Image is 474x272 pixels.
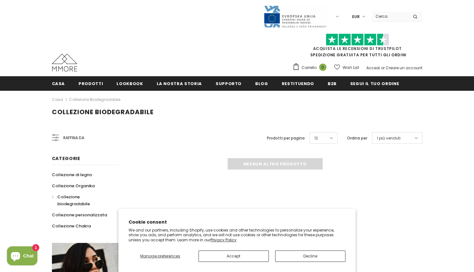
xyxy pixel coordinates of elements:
[263,14,327,19] a: Javni Razpis
[216,76,242,90] a: supporto
[199,250,269,262] button: Accept
[275,250,345,262] button: Decline
[52,76,65,90] a: Casa
[157,81,202,87] span: La nostra storia
[372,12,408,21] input: Search Site
[117,76,143,90] a: Lookbook
[328,76,337,90] a: B2B
[334,62,359,73] a: Wish List
[52,96,63,103] a: Casa
[216,81,242,87] span: supporto
[293,63,330,72] a: Carrello 0
[52,212,107,218] span: Collezione personalizzata
[129,228,345,243] p: We and our partners, including Shopify, use cookies and other technologies to personalize your ex...
[63,134,84,141] span: Raffina da
[313,46,402,51] a: Acquista le recensioni di TrustPilot
[52,180,95,191] a: Collezione Organika
[52,223,91,229] span: Collezione Chakra
[350,76,399,90] a: Segui il tuo ordine
[52,169,92,180] a: Collezione di legno
[314,135,318,141] span: 12
[352,14,360,20] span: EUR
[129,250,192,262] button: Manage preferences
[52,155,80,162] span: Categorie
[263,5,327,28] img: Javni Razpis
[377,135,401,141] span: I più venduti
[52,172,92,178] span: Collezione di legno
[366,65,380,71] a: Accedi
[129,219,345,226] h2: Cookie consent
[381,65,385,71] span: or
[117,81,143,87] span: Lookbook
[79,76,103,90] a: Prodotti
[157,76,202,90] a: La nostra storia
[79,81,103,87] span: Prodotti
[282,81,314,87] span: Restituendo
[350,81,399,87] span: Segui il tuo ordine
[52,220,91,232] a: Collezione Chakra
[386,65,422,71] a: Creare un account
[255,76,268,90] a: Blog
[255,81,268,87] span: Blog
[52,54,77,71] img: Casi MMORE
[57,194,90,207] span: Collezione biodegradabile
[293,36,422,58] span: SPEDIZIONE GRATUITA PER TUTTI GLI ORDINI
[69,97,120,102] a: Collezione biodegradabile
[343,65,359,71] span: Wish List
[301,65,317,71] span: Carrello
[52,209,107,220] a: Collezione personalizzata
[52,183,95,189] span: Collezione Organika
[282,76,314,90] a: Restituendo
[52,81,65,87] span: Casa
[347,135,367,141] label: Ordina per
[52,108,154,116] span: Collezione biodegradabile
[326,34,389,46] img: Fidati di Pilot Stars
[328,81,337,87] span: B2B
[319,64,326,71] span: 0
[140,253,180,259] span: Manage preferences
[267,135,305,141] label: Prodotti per pagina
[211,237,237,243] a: Privacy Policy
[52,191,111,209] a: Collezione biodegradabile
[5,246,39,267] inbox-online-store-chat: Shopify online store chat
